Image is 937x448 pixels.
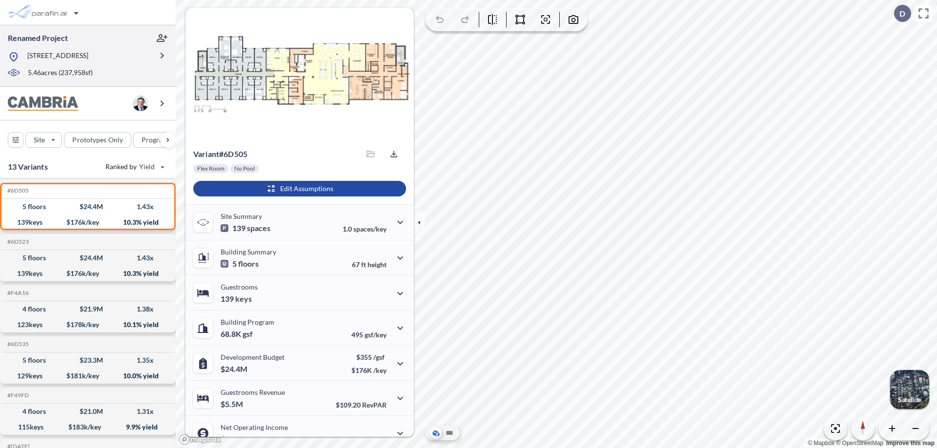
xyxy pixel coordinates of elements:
[221,434,244,444] p: $2.5M
[808,440,835,447] a: Mapbox
[430,427,442,439] button: Aerial View
[235,294,252,304] span: keys
[221,399,244,409] p: $5.5M
[221,212,262,220] p: Site Summary
[27,51,88,63] p: [STREET_ADDRESS]
[361,260,366,269] span: ft
[836,440,883,447] a: OpenStreetMap
[221,248,276,256] p: Building Summary
[373,353,385,361] span: /gsf
[899,9,905,18] p: D
[280,184,333,194] p: Edit Assumptions
[221,329,253,339] p: 68.8K
[221,259,259,269] p: 5
[343,225,387,233] p: 1.0
[193,149,219,158] span: Variant
[5,392,29,399] h5: Click to copy the code
[221,318,274,326] p: Building Program
[64,132,131,148] button: Prototypes Only
[28,68,93,78] p: 5.46 acres ( 237,958 sf)
[221,283,258,291] p: Guestrooms
[247,223,270,233] span: spaces
[336,401,387,409] p: $109.20
[373,366,387,374] span: /key
[25,132,62,148] button: Site
[8,161,48,173] p: 13 Variants
[352,260,387,269] p: 67
[142,135,169,145] p: Program
[221,294,252,304] p: 139
[193,181,406,196] button: Edit Assumptions
[353,225,387,233] span: spaces/key
[365,436,387,444] span: margin
[179,434,222,445] a: Mapbox homepage
[5,341,29,348] h5: Click to copy the code
[890,370,929,409] button: Switcher ImageSatellite
[5,290,29,296] h5: Click to copy the code
[234,165,255,173] p: No Pool
[221,364,249,374] p: $24.4M
[238,259,259,269] span: floors
[133,132,186,148] button: Program
[221,388,285,396] p: Guestrooms Revenue
[139,162,155,172] span: Yield
[367,260,387,269] span: height
[444,427,455,439] button: Site Plan
[351,331,387,339] p: 495
[351,353,387,361] p: $355
[72,135,123,145] p: Prototypes Only
[8,33,68,43] p: Renamed Project
[221,353,285,361] p: Development Budget
[345,436,387,444] p: 45.0%
[8,96,78,111] img: BrandImage
[898,396,921,404] p: Satellite
[5,187,29,194] h5: Click to copy the code
[193,149,247,159] p: # 6d505
[34,135,45,145] p: Site
[886,440,935,447] a: Improve this map
[98,159,171,175] button: Ranked by Yield
[890,370,929,409] img: Switcher Image
[221,423,288,431] p: Net Operating Income
[133,96,148,111] img: user logo
[197,165,224,173] p: Flex Room
[221,223,270,233] p: 139
[5,238,29,245] h5: Click to copy the code
[362,401,387,409] span: RevPAR
[243,329,253,339] span: gsf
[351,366,387,374] p: $176K
[365,331,387,339] span: gsf/key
